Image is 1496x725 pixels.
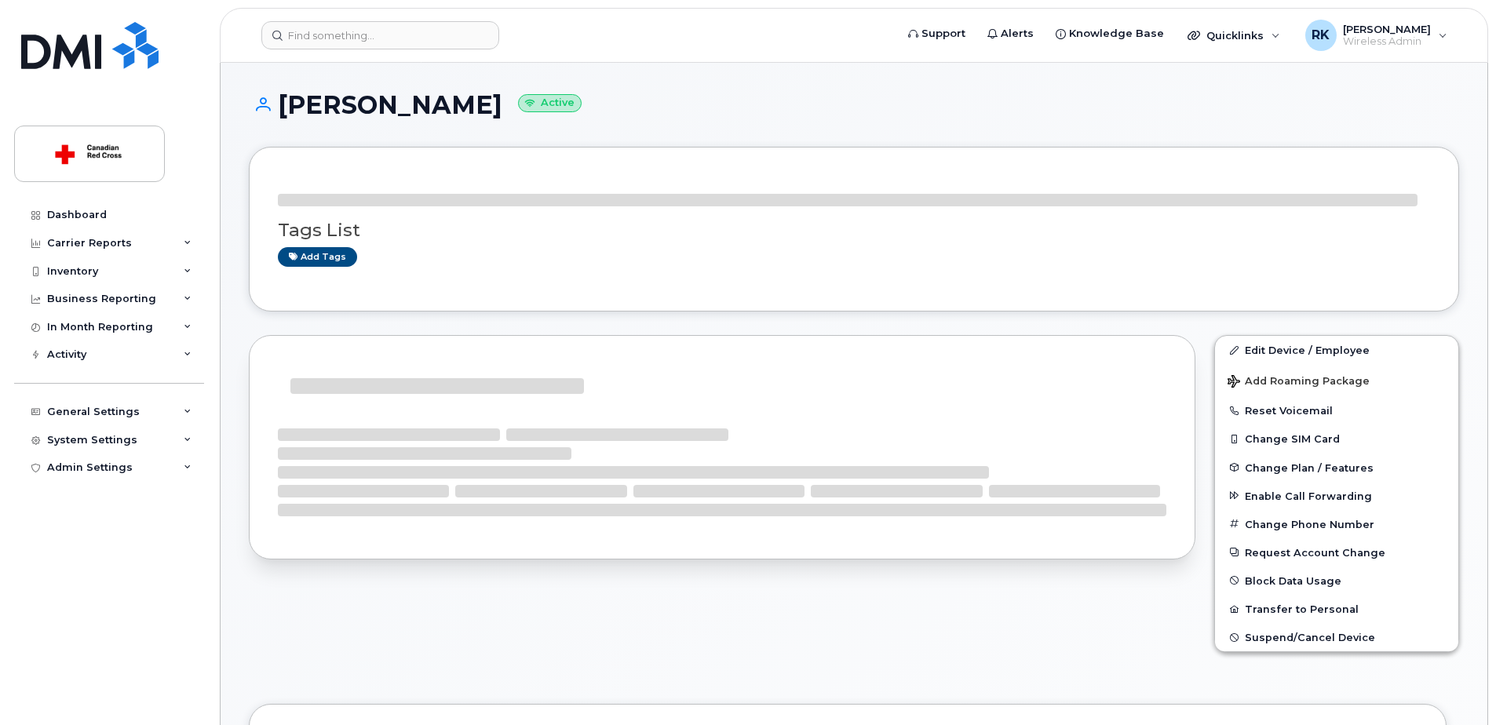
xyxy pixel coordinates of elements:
[1215,336,1458,364] a: Edit Device / Employee
[278,247,357,267] a: Add tags
[1245,490,1372,501] span: Enable Call Forwarding
[1215,538,1458,567] button: Request Account Change
[1215,396,1458,424] button: Reset Voicemail
[1215,567,1458,595] button: Block Data Usage
[1228,375,1370,390] span: Add Roaming Package
[249,91,1459,118] h1: [PERSON_NAME]
[1215,595,1458,623] button: Transfer to Personal
[1215,623,1458,651] button: Suspend/Cancel Device
[278,220,1430,240] h3: Tags List
[1245,632,1375,643] span: Suspend/Cancel Device
[1215,482,1458,510] button: Enable Call Forwarding
[518,94,582,112] small: Active
[1245,461,1374,473] span: Change Plan / Features
[1215,364,1458,396] button: Add Roaming Package
[1215,510,1458,538] button: Change Phone Number
[1215,424,1458,453] button: Change SIM Card
[1215,454,1458,482] button: Change Plan / Features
